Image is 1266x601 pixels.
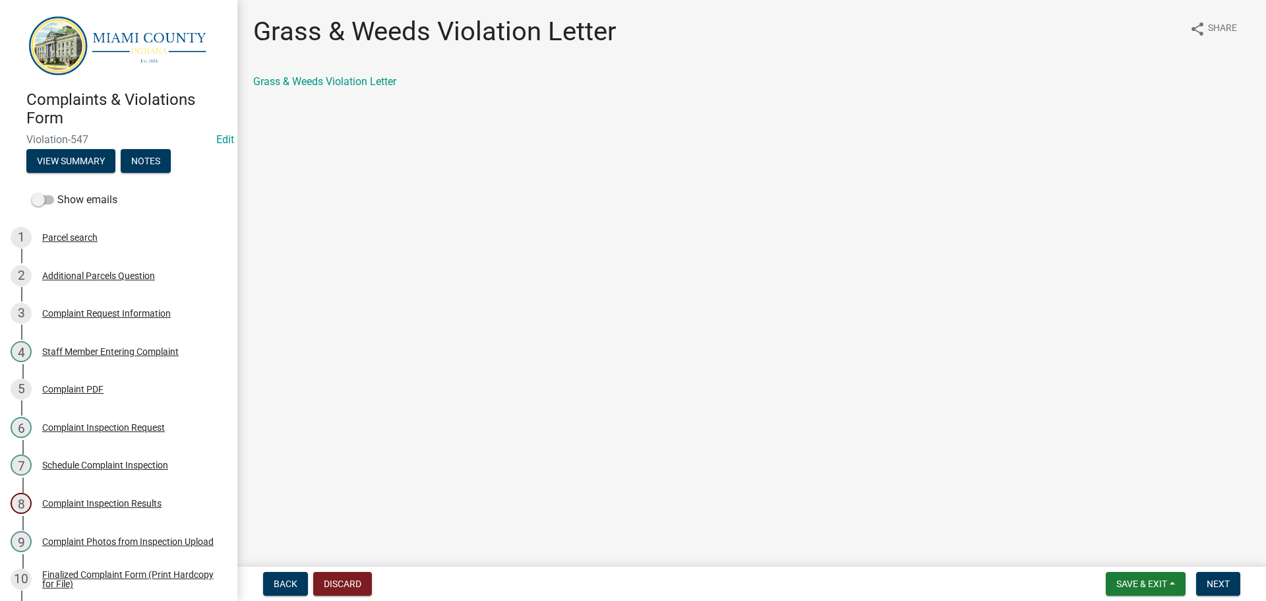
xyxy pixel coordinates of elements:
[1116,579,1167,589] span: Save & Exit
[42,385,104,394] div: Complaint PDF
[42,347,179,356] div: Staff Member Entering Complaint
[11,227,32,248] div: 1
[26,156,115,167] wm-modal-confirm: Summary
[216,133,234,146] a: Edit
[11,455,32,476] div: 7
[32,192,117,208] label: Show emails
[1190,21,1205,37] i: share
[42,537,214,546] div: Complaint Photos from Inspection Upload
[42,423,165,432] div: Complaint Inspection Request
[121,149,171,173] button: Notes
[11,341,32,362] div: 4
[313,572,372,596] button: Discard
[26,14,216,77] img: Miami County, Indiana
[26,90,227,129] h4: Complaints & Violations Form
[253,75,396,88] a: Grass & Weeds Violation Letter
[11,379,32,400] div: 5
[11,493,32,514] div: 8
[42,570,216,588] div: Finalized Complaint Form (Print Hardcopy for File)
[11,417,32,438] div: 6
[42,460,168,470] div: Schedule Complaint Inspection
[11,531,32,552] div: 9
[1208,21,1237,37] span: Share
[42,309,171,318] div: Complaint Request Information
[42,271,155,280] div: Additional Parcels Question
[216,133,234,146] wm-modal-confirm: Edit Application Number
[253,16,617,47] h1: Grass & Weeds Violation Letter
[1196,572,1240,596] button: Next
[1106,572,1186,596] button: Save & Exit
[42,499,162,508] div: Complaint Inspection Results
[11,569,32,590] div: 10
[42,233,98,242] div: Parcel search
[1179,16,1248,42] button: shareShare
[1207,579,1230,589] span: Next
[26,149,115,173] button: View Summary
[263,572,308,596] button: Back
[26,133,211,146] span: Violation-547
[274,579,297,589] span: Back
[121,156,171,167] wm-modal-confirm: Notes
[11,265,32,286] div: 2
[11,303,32,324] div: 3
